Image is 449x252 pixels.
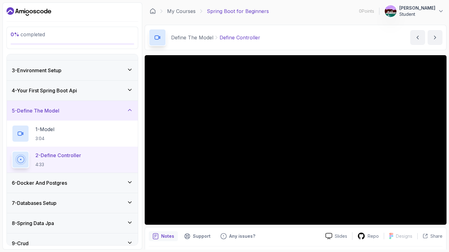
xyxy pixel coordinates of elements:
[193,233,211,239] p: Support
[145,55,447,225] iframe: 2 - Define Controller
[12,219,54,227] h3: 8 - Spring Data Jpa
[217,231,259,241] button: Feedback button
[12,179,67,187] h3: 6 - Docker And Postgres
[368,233,379,239] p: Repo
[12,87,77,94] h3: 4 - Your First Spring Boot Api
[35,126,54,133] p: 1 - Model
[399,5,435,11] p: [PERSON_NAME]
[7,7,51,16] a: Dashboard
[12,199,57,207] h3: 7 - Databases Setup
[352,232,384,240] a: Repo
[180,231,214,241] button: Support button
[7,193,138,213] button: 7-Databases Setup
[359,8,374,14] p: 0 Points
[149,231,178,241] button: notes button
[12,151,133,168] button: 2-Define Controller4:33
[12,240,29,247] h3: 9 - Crud
[335,233,347,239] p: Slides
[7,81,138,100] button: 4-Your First Spring Boot Api
[35,135,54,142] p: 3:04
[417,233,442,239] button: Share
[35,161,81,168] p: 4:33
[7,173,138,193] button: 6-Docker And Postgres
[320,233,352,239] a: Slides
[399,11,435,17] p: Student
[384,5,444,17] button: user profile image[PERSON_NAME]Student
[428,30,442,45] button: next content
[12,67,61,74] h3: 3 - Environment Setup
[171,34,213,41] p: Define The Model
[385,5,397,17] img: user profile image
[11,31,19,38] span: 0 %
[396,233,412,239] p: Designs
[11,31,45,38] span: completed
[410,30,425,45] button: previous content
[150,8,156,14] a: Dashboard
[220,34,260,41] p: Define Controller
[430,233,442,239] p: Share
[7,60,138,80] button: 3-Environment Setup
[229,233,255,239] p: Any issues?
[12,107,59,114] h3: 5 - Define The Model
[161,233,174,239] p: Notes
[167,7,196,15] a: My Courses
[7,101,138,121] button: 5-Define The Model
[12,125,133,142] button: 1-Model3:04
[7,213,138,233] button: 8-Spring Data Jpa
[207,7,269,15] p: Spring Boot for Beginners
[35,152,81,159] p: 2 - Define Controller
